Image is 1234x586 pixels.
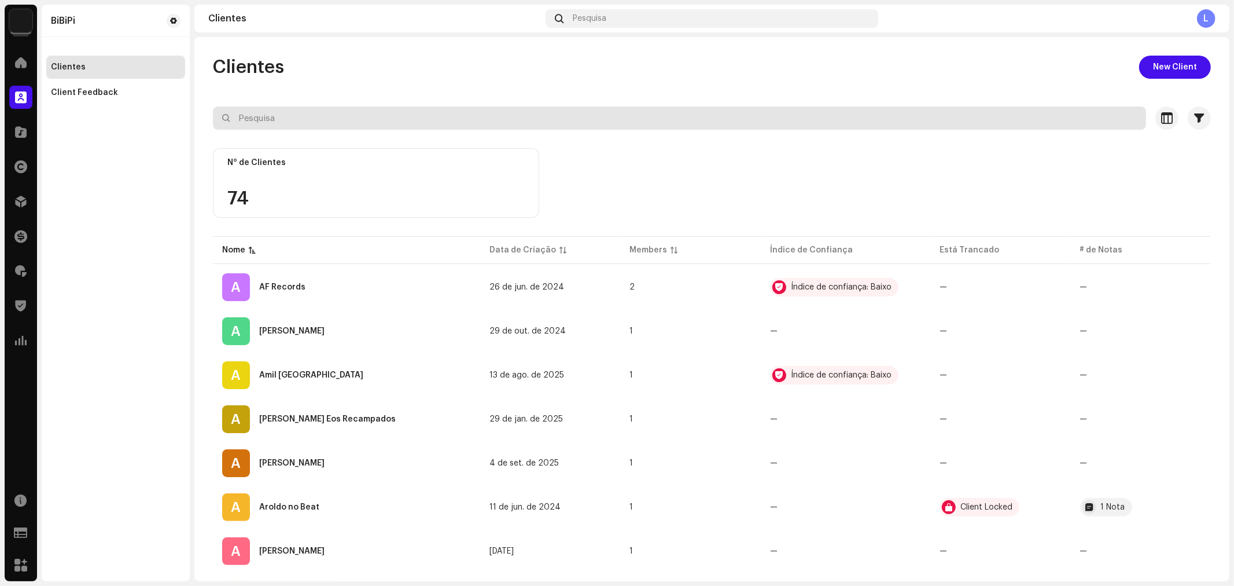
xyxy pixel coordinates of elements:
[629,547,633,555] span: 1
[222,361,250,389] div: A
[259,371,363,379] div: Amil Brazil
[208,14,541,23] div: Clientes
[46,81,185,104] re-m-nav-item: Client Feedback
[1139,56,1211,79] button: New Client
[770,327,921,335] re-a-table-badge: —
[940,547,1061,555] re-a-table-badge: —
[960,503,1012,511] div: Client Locked
[940,459,1061,467] re-a-table-badge: —
[629,283,635,291] span: 2
[489,283,564,291] span: 26 de jun. de 2024
[573,14,606,23] span: Pesquisa
[489,415,563,423] span: 29 de jan. de 2025
[489,547,514,555] span: 16 de jul. de 2024
[46,56,185,79] re-m-nav-item: Clientes
[222,273,250,301] div: A
[213,107,1146,130] input: Pesquisa
[1080,283,1202,291] re-a-table-badge: —
[629,371,633,379] span: 1
[629,244,667,256] div: Members
[222,244,245,256] div: Nome
[1080,327,1202,335] re-a-table-badge: —
[51,88,118,97] div: Client Feedback
[222,537,250,565] div: A
[1080,547,1202,555] re-a-table-badge: —
[1153,56,1197,79] span: New Client
[489,503,561,511] span: 11 de jun. de 2024
[222,449,250,477] div: A
[940,415,1061,423] re-a-table-badge: —
[940,283,1061,291] re-a-table-badge: —
[770,547,921,555] re-a-table-badge: —
[1101,503,1125,511] div: 1 Nota
[51,16,75,25] div: BiBiPi
[259,459,325,467] div: Arnon Norton
[791,371,892,379] div: Índice de confiança: Baixo
[51,63,86,72] div: Clientes
[259,283,305,291] div: AF Records
[489,459,559,467] span: 4 de set. de 2025
[9,9,32,32] img: 8570ccf7-64aa-46bf-9f70-61ee3b8451d8
[222,405,250,433] div: A
[259,547,325,555] div: Aroldo Rondineli
[791,283,892,291] div: Índice de confiança: Baixo
[222,493,250,521] div: A
[489,244,556,256] div: Data de Criação
[259,327,325,335] div: Alessandro Lemos
[629,459,633,467] span: 1
[1197,9,1215,28] div: L
[259,415,396,423] div: Ari Santos Eos Recampados
[213,148,539,218] re-o-card-value: N° de Clientes
[770,503,921,511] re-a-table-badge: —
[629,503,633,511] span: 1
[629,327,633,335] span: 1
[1080,415,1202,423] re-a-table-badge: —
[489,371,564,379] span: 13 de ago. de 2025
[227,158,525,167] div: N° de Clientes
[770,459,921,467] re-a-table-badge: —
[489,327,566,335] span: 29 de out. de 2024
[1080,371,1202,379] re-a-table-badge: —
[259,503,319,511] div: Aroldo no Beat
[213,56,284,79] span: Clientes
[1080,459,1202,467] re-a-table-badge: —
[940,371,1061,379] re-a-table-badge: —
[222,317,250,345] div: A
[629,415,633,423] span: 1
[770,415,921,423] re-a-table-badge: —
[940,327,1061,335] re-a-table-badge: —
